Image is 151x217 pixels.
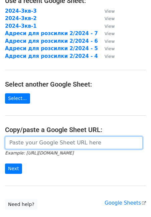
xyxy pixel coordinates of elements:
small: View [105,31,115,36]
a: View [98,8,115,14]
a: View [98,45,115,51]
a: Адреси для розсилки 2/2024 - 7 [5,30,98,36]
a: 2024-3кв-1 [5,23,37,29]
small: Example: [URL][DOMAIN_NAME] [5,150,73,155]
h4: Copy/paste a Google Sheet URL: [5,126,146,134]
input: Next [5,164,22,174]
a: 2024-3кв-3 [5,8,37,14]
a: 2024-3кв-2 [5,15,37,21]
small: View [105,39,115,44]
a: Select... [5,93,30,104]
a: Адреси для розсилки 2/2024 - 5 [5,45,98,51]
a: View [98,15,115,21]
h4: Select another Google Sheet: [5,80,146,88]
small: View [105,24,115,29]
small: View [105,9,115,14]
small: View [105,16,115,21]
a: Google Sheets [105,200,146,206]
a: View [98,30,115,36]
small: View [105,46,115,51]
small: View [105,54,115,59]
a: View [98,38,115,44]
a: Адреси для розсилки 2/2024 - 4 [5,53,98,59]
a: Need help? [5,199,37,210]
iframe: Chat Widget [118,185,151,217]
a: Адреси для розсилки 2/2024 - 6 [5,38,98,44]
a: View [98,53,115,59]
input: Paste your Google Sheet URL here [5,136,143,149]
a: View [98,23,115,29]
